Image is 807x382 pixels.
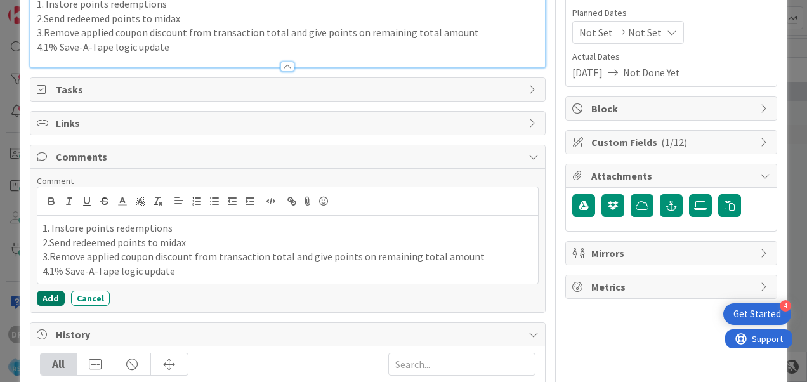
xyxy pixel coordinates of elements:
[41,353,77,375] div: All
[37,25,539,40] p: 3.Remove applied coupon discount from transaction total and give points on remaining total amount
[723,303,791,325] div: Open Get Started checklist, remaining modules: 4
[56,115,522,131] span: Links
[572,6,770,20] span: Planned Dates
[37,175,74,187] span: Comment
[37,291,65,306] button: Add
[43,264,533,279] p: 4.1% Save-A-Tape logic update
[56,149,522,164] span: Comments
[56,327,522,342] span: History
[27,2,58,17] span: Support
[591,246,754,261] span: Mirrors
[37,11,539,26] p: 2.Send redeemed points to midax
[37,40,539,55] p: 4.1% Save-A-Tape logic update
[56,82,522,97] span: Tasks
[43,221,533,235] p: 1. Instore points redemptions
[733,308,781,320] div: Get Started
[43,249,533,264] p: 3.Remove applied coupon discount from transaction total and give points on remaining total amount
[591,135,754,150] span: Custom Fields
[591,101,754,116] span: Block
[591,168,754,183] span: Attachments
[572,50,770,63] span: Actual Dates
[661,136,687,148] span: ( 1/12 )
[43,235,533,250] p: 2.Send redeemed points to midax
[591,279,754,294] span: Metrics
[572,65,603,80] span: [DATE]
[579,25,613,40] span: Not Set
[780,300,791,312] div: 4
[71,291,110,306] button: Cancel
[628,25,662,40] span: Not Set
[388,353,535,376] input: Search...
[623,65,680,80] span: Not Done Yet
